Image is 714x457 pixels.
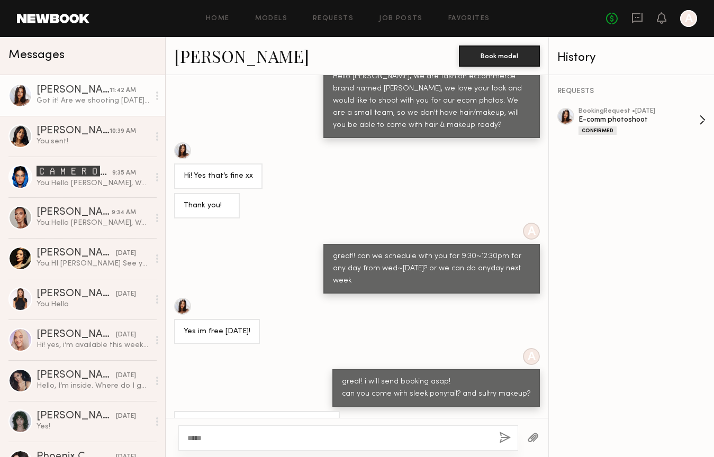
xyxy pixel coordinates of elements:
[342,376,530,400] div: great! i will send booking asap! can you come with sleek ponytail? and sultry makeup?
[37,422,149,432] div: Yes!
[37,330,116,340] div: [PERSON_NAME]
[379,15,423,22] a: Job Posts
[579,126,617,135] div: Confirmed
[116,412,136,422] div: [DATE]
[37,289,116,299] div: [PERSON_NAME]
[112,208,136,218] div: 9:34 AM
[37,126,110,136] div: [PERSON_NAME]
[37,248,116,259] div: [PERSON_NAME]
[37,340,149,350] div: Hi! yes, i’m available this week :)
[459,45,540,67] button: Book model
[579,108,706,135] a: bookingRequest •[DATE]E-comm photoshootConfirmed
[37,207,112,218] div: [PERSON_NAME]
[37,218,149,228] div: You: Hello [PERSON_NAME], We are fashion eccommerce brand named [PERSON_NAME], we love your look ...
[333,71,530,132] div: Hello [PERSON_NAME], We are fashion eccommerce brand named [PERSON_NAME], we love your look and w...
[116,289,136,299] div: [DATE]
[37,166,112,178] div: 🅲🅰🅼🅴🆁🅾🅽 🆂.
[557,52,706,64] div: History
[37,178,149,188] div: You: Hello [PERSON_NAME], We are fashion eccommerce brand named [PERSON_NAME], we love your look ...
[255,15,287,22] a: Models
[110,126,136,136] div: 10:39 AM
[37,136,149,147] div: You: sent!
[184,326,250,338] div: Yes im free [DATE]!
[37,370,116,381] div: [PERSON_NAME]
[579,108,699,115] div: booking Request • [DATE]
[116,330,136,340] div: [DATE]
[313,15,354,22] a: Requests
[557,88,706,95] div: REQUESTS
[680,10,697,27] a: A
[37,85,110,96] div: [PERSON_NAME]
[459,51,540,60] a: Book model
[8,49,65,61] span: Messages
[206,15,230,22] a: Home
[37,381,149,391] div: Hello, I’m inside. Where do I go?
[184,200,230,212] div: Thank you!
[37,259,149,269] div: You: HI [PERSON_NAME] See you tmw and when you here text me [PHONE_NUMBER] Thanks.
[448,15,490,22] a: Favorites
[116,371,136,381] div: [DATE]
[116,249,136,259] div: [DATE]
[37,299,149,309] div: You: Hello
[174,44,309,67] a: [PERSON_NAME]
[37,96,149,106] div: Got it! Are we shooting [DATE] or [DATE]?
[333,251,530,287] div: great!! can we schedule with you for 9:30~12:30pm for any day from wed~[DATE]? or we can do anyda...
[184,170,253,182] div: Hi! Yes that’s fine xx
[110,86,136,96] div: 11:42 AM
[37,411,116,422] div: [PERSON_NAME]
[112,168,136,178] div: 9:35 AM
[579,115,699,125] div: E-comm photoshoot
